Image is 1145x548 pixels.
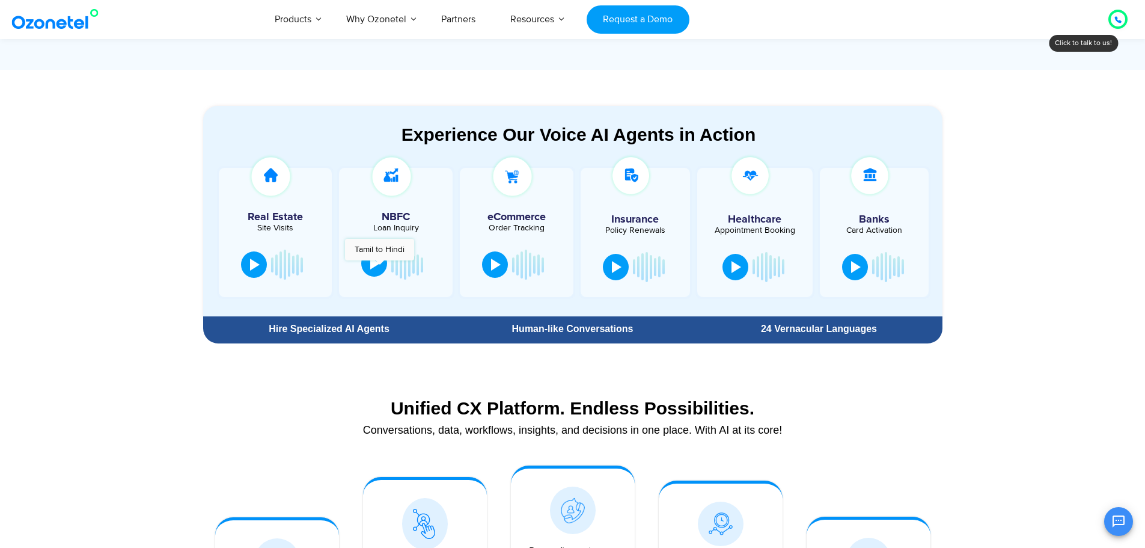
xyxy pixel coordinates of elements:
div: Card Activation [826,226,923,235]
div: Experience Our Voice AI Agents in Action [215,124,942,145]
h5: Healthcare [706,214,804,225]
div: Hire Specialized AI Agents [209,324,450,334]
div: Policy Renewals [587,226,684,235]
div: Appointment Booking [706,226,804,235]
div: Loan Inquiry [345,224,447,232]
h5: Insurance [587,214,684,225]
h5: NBFC [345,212,447,223]
div: Site Visits [225,224,326,232]
div: Human-like Conversations [455,324,689,334]
h5: eCommerce [466,212,567,223]
button: Open chat [1104,507,1133,536]
div: Order Tracking [466,224,567,232]
a: Request a Demo [587,5,689,34]
div: Conversations, data, workflows, insights, and decisions in one place. With AI at its core! [209,425,936,436]
div: 24 Vernacular Languages [701,324,936,334]
h5: Real Estate [225,212,326,223]
h5: Banks [826,214,923,225]
div: Unified CX Platform. Endless Possibilities. [209,398,936,419]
